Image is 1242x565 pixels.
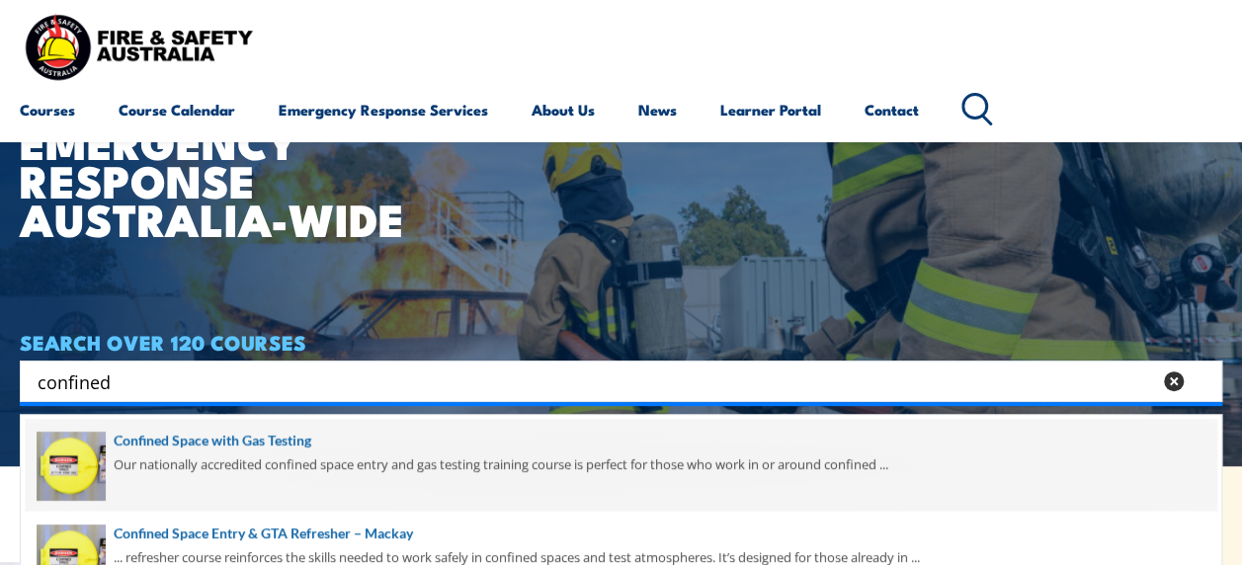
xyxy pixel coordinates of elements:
[532,86,595,133] a: About Us
[20,331,1222,353] h4: SEARCH OVER 120 COURSES
[720,86,821,133] a: Learner Portal
[638,86,677,133] a: News
[37,523,1205,544] a: Confined Space Entry & GTA Refresher – Mackay
[20,86,75,133] a: Courses
[41,367,1155,395] form: Search form
[38,366,1151,396] input: Search input
[279,86,488,133] a: Emergency Response Services
[119,86,235,133] a: Course Calendar
[1188,367,1215,395] button: Search magnifier button
[865,86,919,133] a: Contact
[37,430,1205,451] a: Confined Space with Gas Testing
